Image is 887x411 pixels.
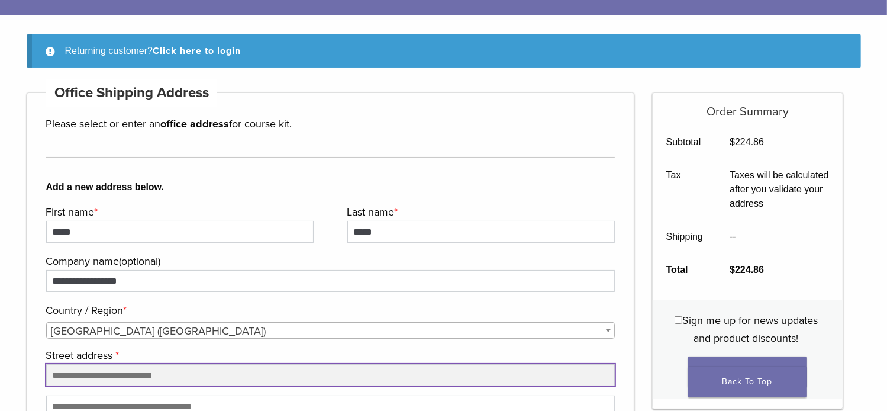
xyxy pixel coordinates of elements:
[730,265,735,275] span: $
[730,137,735,147] span: $
[46,203,311,221] label: First name
[682,314,818,345] span: Sign me up for news updates and product discounts!
[730,137,764,147] bdi: 224.86
[46,252,612,270] label: Company name
[46,322,615,339] span: Country / Region
[47,323,615,339] span: United States (US)
[347,203,612,221] label: Last name
[153,45,241,57] a: Click here to login
[46,301,612,319] label: Country / Region
[688,367,807,397] a: Back To Top
[46,346,612,364] label: Street address
[653,159,717,220] th: Tax
[27,34,861,68] div: Returning customer?
[653,220,717,253] th: Shipping
[653,93,843,119] h5: Order Summary
[46,79,218,107] h4: Office Shipping Address
[653,126,717,159] th: Subtotal
[120,255,161,268] span: (optional)
[730,265,764,275] bdi: 224.86
[730,232,736,242] span: --
[653,253,717,287] th: Total
[46,180,615,194] b: Add a new address below.
[717,159,843,220] td: Taxes will be calculated after you validate your address
[161,117,230,130] strong: office address
[46,115,615,133] p: Please select or enter an for course kit.
[675,316,682,324] input: Sign me up for news updates and product discounts!
[688,357,807,387] button: Place order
